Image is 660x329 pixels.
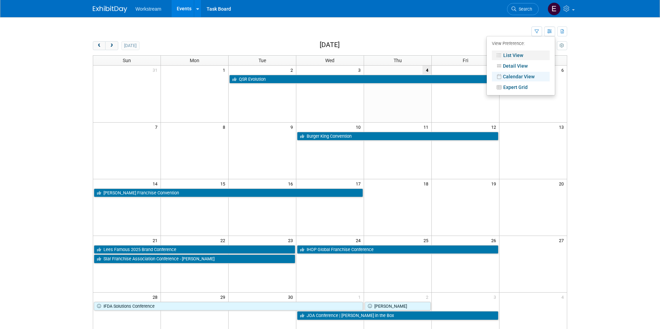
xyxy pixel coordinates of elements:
div: View Preference: [492,39,550,49]
span: 4 [422,66,431,74]
span: 22 [220,236,228,245]
img: ExhibitDay [93,6,127,13]
span: 21 [152,236,161,245]
span: 1 [357,293,364,301]
span: 20 [558,179,567,188]
span: 1 [222,66,228,74]
span: 9 [290,123,296,131]
a: [PERSON_NAME] Franchise Convention [94,189,363,197]
span: 8 [222,123,228,131]
span: 2 [290,66,296,74]
span: 3 [357,66,364,74]
span: 11 [423,123,431,131]
a: Star Franchise Association Conference - [PERSON_NAME] [94,254,295,263]
span: Fri [463,58,468,63]
span: 31 [152,66,161,74]
span: 23 [287,236,296,245]
a: QSR Evolution [229,75,498,84]
button: next [105,41,118,50]
span: 7 [154,123,161,131]
span: 17 [355,179,364,188]
span: 24 [355,236,364,245]
a: Calendar View [492,72,550,81]
span: 27 [558,236,567,245]
i: Personalize Calendar [560,44,564,48]
span: 19 [491,179,499,188]
span: 30 [287,293,296,301]
span: 6 [561,66,567,74]
a: IFDA Solutions Conference [94,302,363,311]
span: 26 [491,236,499,245]
a: Search [507,3,539,15]
img: Ellie Mirman [548,2,561,15]
span: 13 [558,123,567,131]
span: 12 [491,123,499,131]
button: prev [93,41,106,50]
button: [DATE] [121,41,140,50]
a: JOA Conference | [PERSON_NAME] in the Box [297,311,498,320]
h2: [DATE] [320,41,340,49]
span: 18 [423,179,431,188]
span: Search [516,7,532,12]
span: Wed [325,58,334,63]
span: 14 [152,179,161,188]
span: Workstream [135,6,161,12]
a: IHOP Global Franchise Conference [297,245,498,254]
a: Burger King Convention [297,132,498,141]
a: Expert Grid [492,82,550,92]
span: 2 [425,293,431,301]
span: Sun [123,58,131,63]
span: 25 [423,236,431,245]
span: Tue [258,58,266,63]
span: 15 [220,179,228,188]
span: Mon [190,58,199,63]
span: 3 [493,293,499,301]
span: 10 [355,123,364,131]
button: myCustomButton [557,41,567,50]
span: 16 [287,179,296,188]
span: 28 [152,293,161,301]
span: Thu [394,58,402,63]
span: 4 [561,293,567,301]
a: [PERSON_NAME] [365,302,431,311]
a: Detail View [492,61,550,71]
a: List View [492,50,550,60]
a: Lees Famous 2025 Brand Conference [94,245,295,254]
span: 29 [220,293,228,301]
